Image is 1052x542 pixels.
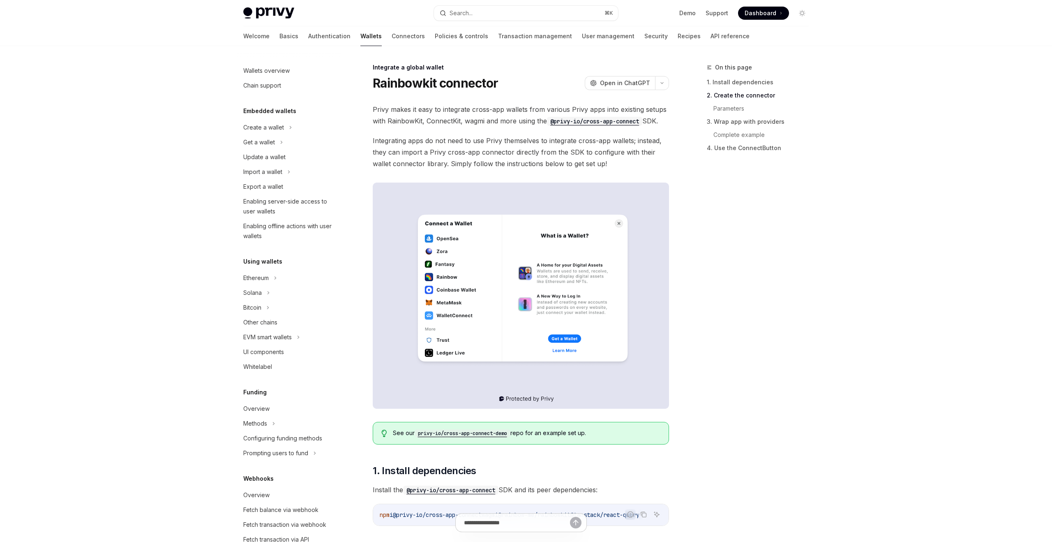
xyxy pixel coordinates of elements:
[644,26,668,46] a: Security
[706,9,728,17] a: Support
[243,474,274,484] h5: Webhooks
[435,26,488,46] a: Policies & controls
[482,511,498,519] span: wagmi
[243,7,294,19] img: light logo
[243,490,270,500] div: Overview
[373,63,669,72] div: Integrate a global wallet
[279,26,298,46] a: Basics
[237,150,342,164] a: Update a wallet
[679,9,696,17] a: Demo
[243,433,322,443] div: Configuring funding methods
[237,219,342,243] a: Enabling offline actions with user wallets
[237,488,342,503] a: Overview
[434,6,618,21] button: Search...⌘K
[237,517,342,532] a: Fetch transaction via webhook
[403,486,498,495] code: @privy-io/cross-app-connect
[651,509,662,520] button: Ask AI
[243,197,337,216] div: Enabling server-side access to user wallets
[237,63,342,78] a: Wallets overview
[243,137,275,147] div: Get a wallet
[738,7,789,20] a: Dashboard
[604,10,613,16] span: ⌘ K
[237,401,342,416] a: Overview
[243,303,261,313] div: Bitcoin
[707,115,815,128] a: 3. Wrap app with providers
[237,315,342,330] a: Other chains
[243,332,292,342] div: EVM smart wallets
[373,135,669,169] span: Integrating apps do not need to use Privy themselves to integrate cross-app wallets; instead, the...
[243,26,270,46] a: Welcome
[498,511,570,519] span: @rainbow-me/rainbowkit
[582,26,634,46] a: User management
[570,511,639,519] span: @tanstack/react-query
[243,404,270,414] div: Overview
[392,26,425,46] a: Connectors
[308,26,351,46] a: Authentication
[373,76,498,90] h1: Rainbowkit connector
[498,26,572,46] a: Transaction management
[547,117,642,126] code: @privy-io/cross-app-connect
[243,362,272,372] div: Whitelabel
[625,509,636,520] button: Report incorrect code
[243,106,296,116] h5: Embedded wallets
[585,76,655,90] button: Open in ChatGPT
[707,89,815,102] a: 2. Create the connector
[373,484,669,496] span: Install the SDK and its peer dependencies:
[243,81,281,90] div: Chain support
[415,429,510,436] a: privy-io/cross-app-connect-demo
[380,511,390,519] span: npm
[237,359,342,374] a: Whitelabel
[243,387,267,397] h5: Funding
[678,26,701,46] a: Recipes
[403,486,498,494] a: @privy-io/cross-app-connect
[243,167,282,177] div: Import a wallet
[243,317,277,327] div: Other chains
[237,194,342,219] a: Enabling server-side access to user wallets
[243,419,267,429] div: Methods
[547,117,642,125] a: @privy-io/cross-app-connect
[243,448,308,458] div: Prompting users to fund
[393,429,660,438] span: See our repo for an example set up.
[237,431,342,446] a: Configuring funding methods
[243,152,286,162] div: Update a wallet
[373,464,476,477] span: 1. Install dependencies
[707,76,815,89] a: 1. Install dependencies
[600,79,650,87] span: Open in ChatGPT
[450,8,473,18] div: Search...
[715,63,752,72] span: On this page
[243,221,337,241] div: Enabling offline actions with user wallets
[373,183,669,409] img: The Rainbowkit connector
[237,345,342,359] a: UI components
[390,511,393,519] span: i
[243,273,269,283] div: Ethereum
[243,288,262,298] div: Solana
[796,7,809,20] button: Toggle dark mode
[243,520,326,530] div: Fetch transaction via webhook
[243,182,283,192] div: Export a wallet
[243,505,318,515] div: Fetch balance via webhook
[373,104,669,127] span: Privy makes it easy to integrate cross-app wallets from various Privy apps into existing setups w...
[570,517,581,528] button: Send message
[243,347,284,357] div: UI components
[707,141,815,155] a: 4. Use the ConnectButton
[638,509,649,520] button: Copy the contents from the code block
[237,78,342,93] a: Chain support
[713,102,815,115] a: Parameters
[745,9,776,17] span: Dashboard
[415,429,510,438] code: privy-io/cross-app-connect-demo
[237,503,342,517] a: Fetch balance via webhook
[243,257,282,266] h5: Using wallets
[243,66,290,76] div: Wallets overview
[243,123,284,132] div: Create a wallet
[381,430,387,437] svg: Tip
[360,26,382,46] a: Wallets
[393,511,482,519] span: @privy-io/cross-app-connect
[237,179,342,194] a: Export a wallet
[713,128,815,141] a: Complete example
[711,26,750,46] a: API reference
